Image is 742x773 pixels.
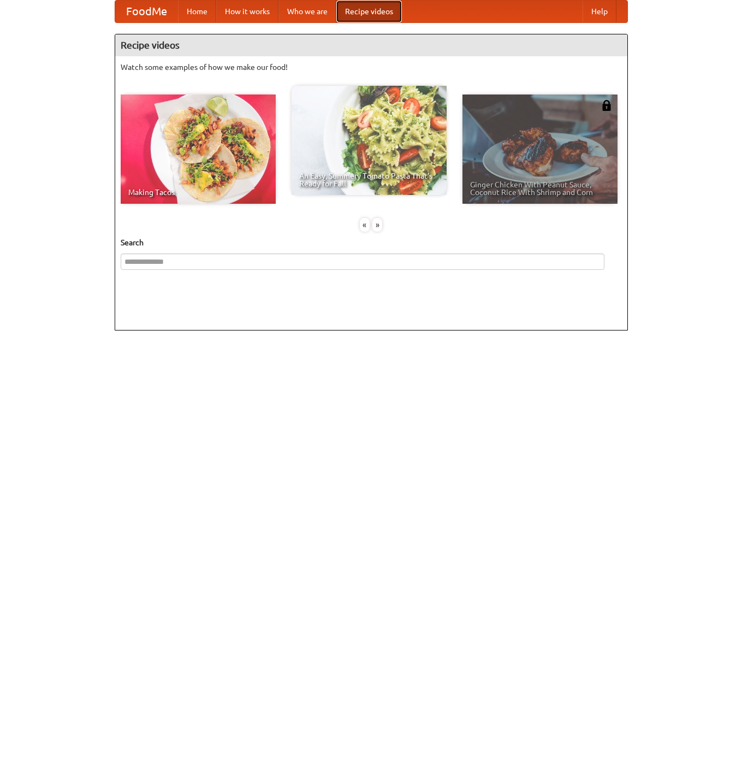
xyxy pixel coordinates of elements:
a: How it works [216,1,278,22]
a: Who we are [278,1,336,22]
span: Making Tacos [128,188,268,196]
span: An Easy, Summery Tomato Pasta That's Ready for Fall [299,172,439,187]
a: Recipe videos [336,1,402,22]
a: FoodMe [115,1,178,22]
a: Home [178,1,216,22]
div: « [360,218,370,232]
a: An Easy, Summery Tomato Pasta That's Ready for Fall [292,86,447,195]
p: Watch some examples of how we make our food! [121,62,622,73]
h5: Search [121,237,622,248]
h4: Recipe videos [115,34,627,56]
div: » [372,218,382,232]
a: Help [583,1,616,22]
a: Making Tacos [121,95,276,204]
img: 483408.png [601,100,612,111]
